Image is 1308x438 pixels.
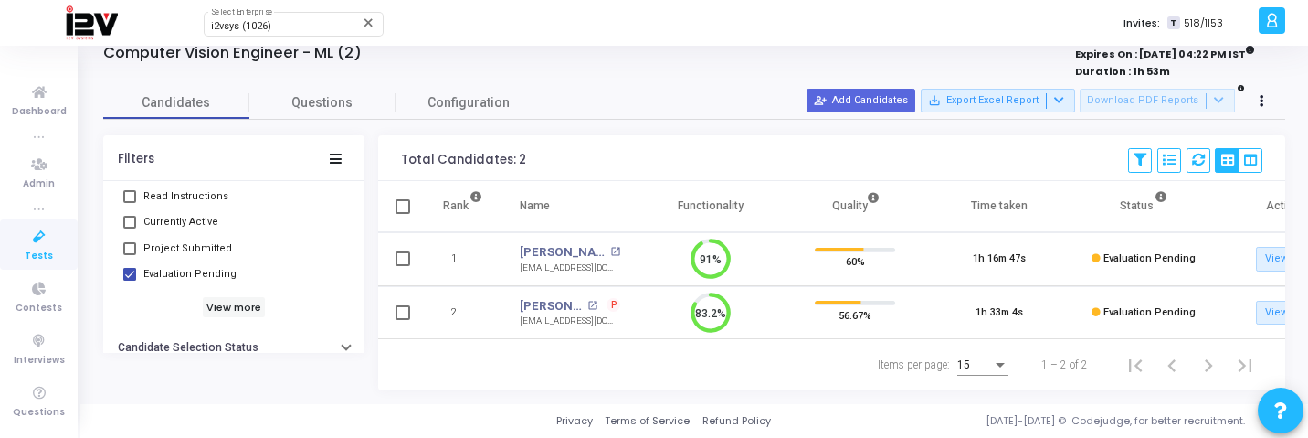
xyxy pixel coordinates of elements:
[12,104,67,120] span: Dashboard
[211,20,271,32] span: i2vsys (1026)
[1215,148,1262,173] div: View Options
[702,413,771,429] a: Refund Policy
[1123,16,1160,31] label: Invites:
[1071,181,1216,232] th: Status
[520,196,550,216] div: Name
[25,249,53,264] span: Tests
[143,263,237,285] span: Evaluation Pending
[971,196,1028,216] div: Time taken
[928,94,941,107] mat-icon: save_alt
[118,341,258,355] h6: Candidate Selection Status
[362,16,376,30] mat-icon: Clear
[1167,16,1179,30] span: T
[957,358,970,371] span: 15
[401,153,526,167] div: Total Candidates: 2
[976,305,1023,321] div: 1h 33m 4s
[65,5,118,41] img: logo
[427,93,510,112] span: Configuration
[1103,306,1196,318] span: Evaluation Pending
[424,181,501,232] th: Rank
[203,297,266,317] h6: View more
[103,334,364,362] button: Candidate Selection Status
[118,152,154,166] div: Filters
[103,44,362,62] h4: Computer Vision Engineer - ML (2)
[1154,347,1190,383] button: Previous page
[16,301,62,316] span: Contests
[1075,64,1170,79] strong: Duration : 1h 53m
[143,186,228,208] span: Read Instructions
[556,413,593,429] a: Privacy
[14,353,65,369] span: Interviews
[587,301,597,311] mat-icon: open_in_new
[13,405,65,421] span: Questions
[424,232,501,286] td: 1
[973,251,1026,267] div: 1h 16m 47s
[814,94,827,107] mat-icon: person_add_alt
[143,211,218,233] span: Currently Active
[610,247,620,257] mat-icon: open_in_new
[957,359,1008,372] mat-select: Items per page:
[1227,347,1263,383] button: Last page
[807,89,915,112] button: Add Candidates
[839,305,871,324] span: 56.67%
[878,357,950,373] div: Items per page:
[520,315,620,328] div: [EMAIL_ADDRESS][DOMAIN_NAME]
[605,413,690,429] a: Terms of Service
[249,93,396,112] span: Questions
[1103,252,1196,264] span: Evaluation Pending
[424,286,501,340] td: 2
[1075,42,1255,62] strong: Expires On : [DATE] 04:22 PM IST
[846,252,865,271] span: 60%
[783,181,927,232] th: Quality
[1190,347,1227,383] button: Next page
[103,93,249,112] span: Candidates
[921,89,1075,112] button: Export Excel Report
[23,176,55,192] span: Admin
[520,262,620,275] div: [EMAIL_ADDRESS][DOMAIN_NAME]
[1080,89,1235,112] button: Download PDF Reports
[1184,16,1223,31] span: 518/1153
[143,238,232,260] span: Project Submitted
[520,297,583,315] a: [PERSON_NAME]
[638,181,783,232] th: Functionality
[611,298,617,313] span: P
[1117,347,1154,383] button: First page
[1041,357,1088,373] div: 1 – 2 of 2
[520,243,606,262] a: [PERSON_NAME]
[771,413,1285,429] div: [DATE]-[DATE] © Codejudge, for better recruitment.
